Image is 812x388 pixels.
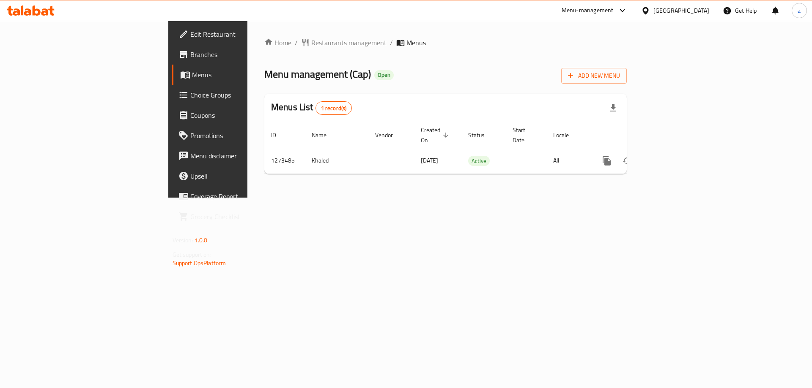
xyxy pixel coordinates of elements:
[271,101,352,115] h2: Menus List
[374,71,394,79] span: Open
[190,171,297,181] span: Upsell
[562,5,614,16] div: Menu-management
[513,125,536,145] span: Start Date
[173,258,226,269] a: Support.OpsPlatform
[468,130,496,140] span: Status
[597,151,617,171] button: more
[271,130,287,140] span: ID
[190,90,297,100] span: Choice Groups
[375,130,404,140] span: Vendor
[390,38,393,48] li: /
[172,85,304,105] a: Choice Groups
[192,70,297,80] span: Menus
[190,49,297,60] span: Branches
[468,156,490,166] span: Active
[172,186,304,206] a: Coverage Report
[546,148,590,174] td: All
[798,6,801,15] span: a
[561,68,627,84] button: Add New Menu
[374,70,394,80] div: Open
[264,38,627,48] nav: breadcrumb
[617,151,637,171] button: Change Status
[173,249,211,260] span: Get support on:
[305,148,368,174] td: Khaled
[653,6,709,15] div: [GEOGRAPHIC_DATA]
[406,38,426,48] span: Menus
[172,146,304,166] a: Menu disclaimer
[264,122,685,174] table: enhanced table
[190,130,297,141] span: Promotions
[264,65,371,84] span: Menu management ( Cap )
[172,125,304,146] a: Promotions
[568,71,620,81] span: Add New Menu
[315,101,352,115] div: Total records count
[316,104,352,112] span: 1 record(s)
[506,148,546,174] td: -
[172,65,304,85] a: Menus
[421,155,438,166] span: [DATE]
[190,110,297,120] span: Coupons
[172,206,304,227] a: Grocery Checklist
[312,130,337,140] span: Name
[190,212,297,222] span: Grocery Checklist
[553,130,580,140] span: Locale
[173,235,193,246] span: Version:
[311,38,387,48] span: Restaurants management
[190,29,297,39] span: Edit Restaurant
[172,44,304,65] a: Branches
[301,38,387,48] a: Restaurants management
[172,24,304,44] a: Edit Restaurant
[421,125,451,145] span: Created On
[190,151,297,161] span: Menu disclaimer
[195,235,208,246] span: 1.0.0
[603,98,623,118] div: Export file
[172,105,304,125] a: Coupons
[190,191,297,201] span: Coverage Report
[172,166,304,186] a: Upsell
[590,122,685,148] th: Actions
